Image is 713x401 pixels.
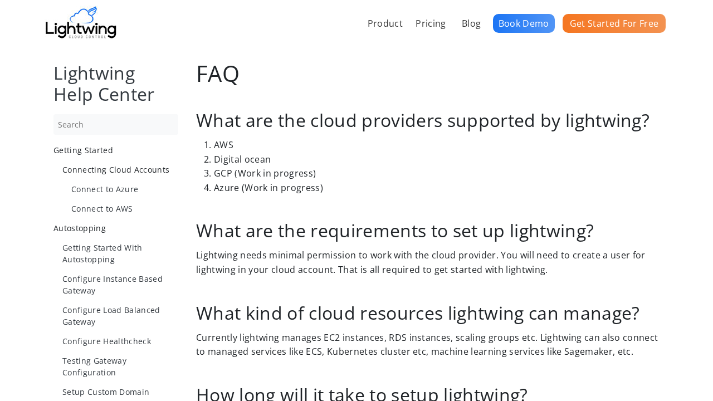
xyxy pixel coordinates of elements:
a: Configure Instance Based Gateway [62,273,178,296]
a: Getting Started With Autostopping [62,242,178,265]
a: Lightwing Help Center [53,61,155,106]
a: Product [364,11,407,36]
input: Search [53,114,178,135]
a: Configure Healthcheck [62,335,178,347]
a: Connect to Azure [71,183,178,195]
a: Blog [458,11,485,36]
h2: What kind of cloud resources lightwing can manage? [196,304,660,322]
a: Connect to AWS [71,203,178,214]
h2: What are the requirements to set up lightwing? [196,222,660,239]
p: Lightwing needs minimal permission to work with the cloud provider. You will need to create a use... [196,248,660,277]
p: Currently lightwing manages EC2 instances, RDS instances, scaling groups etc. Lightwing can also ... [196,331,660,359]
a: Pricing [412,11,450,36]
li: GCP (Work in progress) [214,167,660,181]
a: Testing Gateway Configuration [62,355,178,378]
a: Book Demo [493,14,555,33]
span: Connecting Cloud Accounts [62,164,169,175]
span: Autostopping [53,223,106,233]
li: Azure (Work in progress) [214,181,660,195]
span: Getting Started [53,145,113,155]
a: Get Started For Free [563,14,666,33]
h2: What are the cloud providers supported by lightwing? [196,111,660,129]
a: Configure Load Balanced Gateway [62,304,178,327]
a: Setup Custom Domain [62,386,178,398]
li: Digital ocean [214,153,660,167]
li: AWS [214,138,660,153]
h1: FAQ [196,62,660,85]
